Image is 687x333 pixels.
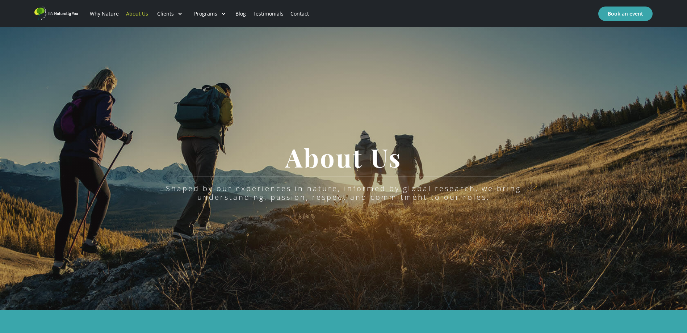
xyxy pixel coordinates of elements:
a: home [34,7,78,21]
div: Programs [194,10,217,17]
a: Testimonials [249,1,287,26]
a: Why Nature [87,1,122,26]
a: Blog [232,1,249,26]
div: Programs [188,1,232,26]
a: Book an event [598,7,653,21]
a: Contact [287,1,313,26]
div: Clients [157,10,174,17]
div: Clients [151,1,188,26]
a: About Us [122,1,151,26]
div: Shaped by our experiences in nature, informed by global research, we bring understanding, passion... [137,184,550,202]
h1: About Us [285,143,402,171]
